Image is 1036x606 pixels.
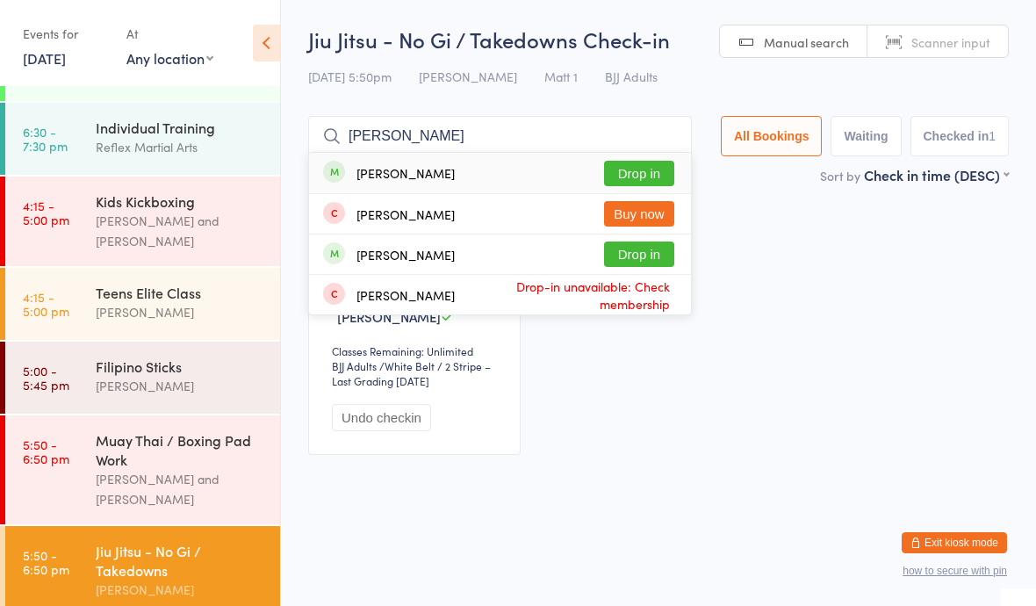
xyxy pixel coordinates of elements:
[902,532,1007,553] button: Exit kiosk mode
[721,116,823,156] button: All Bookings
[544,68,578,85] span: Matt 1
[356,288,455,302] div: [PERSON_NAME]
[96,211,265,251] div: [PERSON_NAME] and [PERSON_NAME]
[96,118,265,137] div: Individual Training
[356,207,455,221] div: [PERSON_NAME]
[831,116,901,156] button: Waiting
[356,166,455,180] div: [PERSON_NAME]
[911,33,990,51] span: Scanner input
[604,242,674,267] button: Drop in
[96,376,265,396] div: [PERSON_NAME]
[23,48,66,68] a: [DATE]
[5,268,280,340] a: 4:15 -5:00 pmTeens Elite Class[PERSON_NAME]
[989,129,996,143] div: 1
[96,137,265,157] div: Reflex Martial Arts
[96,541,265,580] div: Jiu Jitsu - No Gi / Takedowns
[419,68,517,85] span: [PERSON_NAME]
[820,167,860,184] label: Sort by
[23,290,69,318] time: 4:15 - 5:00 pm
[23,19,109,48] div: Events for
[903,565,1007,577] button: how to secure with pin
[604,161,674,186] button: Drop in
[764,33,849,51] span: Manual search
[23,198,69,227] time: 4:15 - 5:00 pm
[308,68,392,85] span: [DATE] 5:50pm
[308,116,692,156] input: Search
[96,469,265,509] div: [PERSON_NAME] and [PERSON_NAME]
[332,358,491,388] span: / White Belt / 2 Stripe – Last Grading [DATE]
[332,343,502,358] div: Classes Remaining: Unlimited
[23,548,69,576] time: 5:50 - 6:50 pm
[96,580,265,600] div: [PERSON_NAME]
[604,201,674,227] button: Buy now
[356,248,455,262] div: [PERSON_NAME]
[96,191,265,211] div: Kids Kickboxing
[126,48,213,68] div: Any location
[5,415,280,524] a: 5:50 -6:50 pmMuay Thai / Boxing Pad Work[PERSON_NAME] and [PERSON_NAME]
[605,68,658,85] span: BJJ Adults
[308,25,1009,54] h2: Jiu Jitsu - No Gi / Takedowns Check-in
[5,342,280,414] a: 5:00 -5:45 pmFilipino Sticks[PERSON_NAME]
[5,177,280,266] a: 4:15 -5:00 pmKids Kickboxing[PERSON_NAME] and [PERSON_NAME]
[96,357,265,376] div: Filipino Sticks
[96,283,265,302] div: Teens Elite Class
[96,430,265,469] div: Muay Thai / Boxing Pad Work
[455,273,674,317] span: Drop-in unavailable: Check membership
[5,103,280,175] a: 6:30 -7:30 pmIndividual TrainingReflex Martial Arts
[23,125,68,153] time: 6:30 - 7:30 pm
[332,358,377,373] div: BJJ Adults
[23,364,69,392] time: 5:00 - 5:45 pm
[332,404,431,431] button: Undo checkin
[337,307,441,326] span: [PERSON_NAME]
[910,116,1010,156] button: Checked in1
[96,302,265,322] div: [PERSON_NAME]
[23,437,69,465] time: 5:50 - 6:50 pm
[864,165,1009,184] div: Check in time (DESC)
[126,19,213,48] div: At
